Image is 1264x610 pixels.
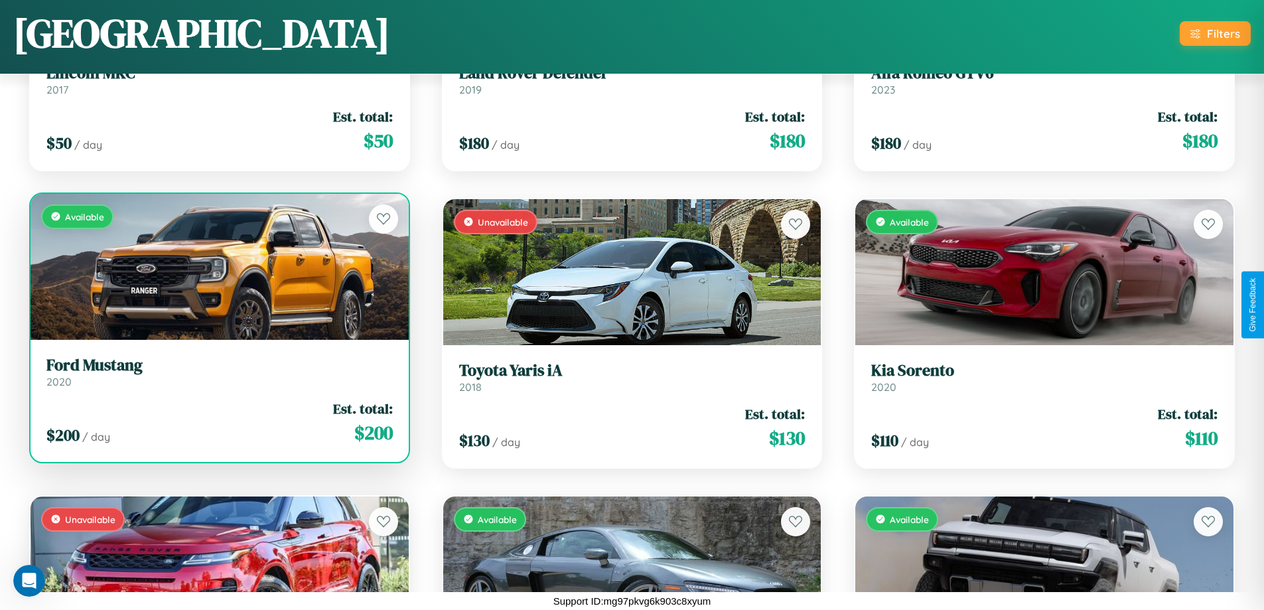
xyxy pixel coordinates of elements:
span: Unavailable [478,216,528,228]
h3: Toyota Yaris iA [459,361,806,380]
a: Kia Sorento2020 [871,361,1218,394]
h3: Kia Sorento [871,361,1218,380]
span: $ 180 [1182,127,1218,154]
a: Ford Mustang2020 [46,356,393,388]
a: Lincoln MKC2017 [46,64,393,96]
span: Available [890,216,929,228]
button: Filters [1180,21,1251,46]
span: / day [82,430,110,443]
span: / day [901,435,929,449]
h3: Alfa Romeo GTV6 [871,64,1218,83]
h3: Lincoln MKC [46,64,393,83]
span: $ 180 [871,132,901,154]
span: Est. total: [333,399,393,418]
span: $ 110 [871,429,898,451]
span: $ 200 [354,419,393,446]
span: Est. total: [1158,404,1218,423]
span: Est. total: [1158,107,1218,126]
span: 2019 [459,83,482,96]
span: Est. total: [745,107,805,126]
h3: Ford Mustang [46,356,393,375]
h1: [GEOGRAPHIC_DATA] [13,6,390,60]
p: Support ID: mg97pkvg6k903c8xyum [553,592,711,610]
span: $ 180 [459,132,489,154]
span: Available [478,514,517,525]
span: 2017 [46,83,68,96]
span: 2020 [871,380,896,394]
span: Est. total: [745,404,805,423]
span: 2018 [459,380,482,394]
a: Land Rover Defender2019 [459,64,806,96]
span: / day [904,138,932,151]
span: $ 130 [459,429,490,451]
iframe: Intercom live chat [13,565,45,597]
span: Unavailable [65,514,115,525]
span: $ 50 [364,127,393,154]
h3: Land Rover Defender [459,64,806,83]
span: Est. total: [333,107,393,126]
a: Alfa Romeo GTV62023 [871,64,1218,96]
span: Available [890,514,929,525]
span: 2023 [871,83,895,96]
div: Give Feedback [1248,278,1257,332]
span: $ 130 [769,425,805,451]
span: / day [492,138,520,151]
span: 2020 [46,375,72,388]
span: $ 180 [770,127,805,154]
span: / day [74,138,102,151]
span: $ 200 [46,424,80,446]
span: $ 50 [46,132,72,154]
a: Toyota Yaris iA2018 [459,361,806,394]
span: / day [492,435,520,449]
span: Available [65,211,104,222]
div: Filters [1207,27,1240,40]
span: $ 110 [1185,425,1218,451]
